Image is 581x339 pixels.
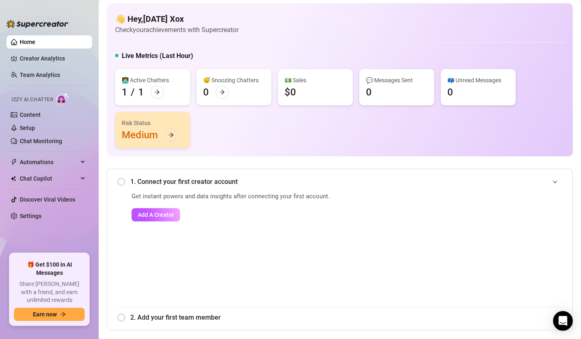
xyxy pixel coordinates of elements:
span: Add A Creator [138,211,174,218]
h5: Live Metrics (Last Hour) [122,51,193,61]
a: Settings [20,213,42,219]
a: Home [20,39,35,45]
a: Add A Creator [132,208,377,221]
img: AI Chatter [56,93,69,104]
a: Content [20,111,41,118]
a: Team Analytics [20,72,60,78]
div: 😴 Snoozing Chatters [203,76,265,85]
span: Izzy AI Chatter [12,96,53,104]
span: Earn now [33,311,57,318]
div: 0 [203,86,209,99]
div: Open Intercom Messenger [553,311,573,331]
a: Discover Viral Videos [20,196,75,203]
div: $0 [285,86,296,99]
span: Automations [20,156,78,169]
span: arrow-right [60,311,66,317]
span: 2. Add your first team member [130,312,562,323]
div: 1. Connect your first creator account [117,172,562,192]
span: Chat Copilot [20,172,78,185]
div: 👩‍💻 Active Chatters [122,76,183,85]
div: 0 [366,86,372,99]
div: 📪 Unread Messages [447,76,509,85]
div: 1 [122,86,127,99]
div: 0 [447,86,453,99]
button: Add A Creator [132,208,180,221]
div: Risk Status [122,118,183,128]
img: logo-BBDzfeDw.svg [7,20,68,28]
h4: 👋 Hey, [DATE] Xox [115,13,238,25]
a: Setup [20,125,35,131]
a: Creator Analytics [20,52,86,65]
span: arrow-right [219,89,225,95]
span: expanded [553,179,558,184]
iframe: Add Creators [398,192,562,297]
a: Chat Monitoring [20,138,62,144]
article: Check your achievements with Supercreator [115,25,238,35]
div: 2. Add your first team member [117,307,562,327]
span: Share [PERSON_NAME] with a friend, and earn unlimited rewards [14,280,85,304]
div: 1 [138,86,144,99]
button: Earn nowarrow-right [14,308,85,321]
span: 1. Connect your first creator account [130,176,562,187]
span: thunderbolt [11,159,17,165]
img: Chat Copilot [11,176,16,181]
span: arrow-right [168,132,174,138]
span: Get instant powers and data insights after connecting your first account. [132,192,377,202]
div: 💵 Sales [285,76,346,85]
span: 🎁 Get $100 in AI Messages [14,261,85,277]
span: arrow-right [154,89,160,95]
div: 💬 Messages Sent [366,76,428,85]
